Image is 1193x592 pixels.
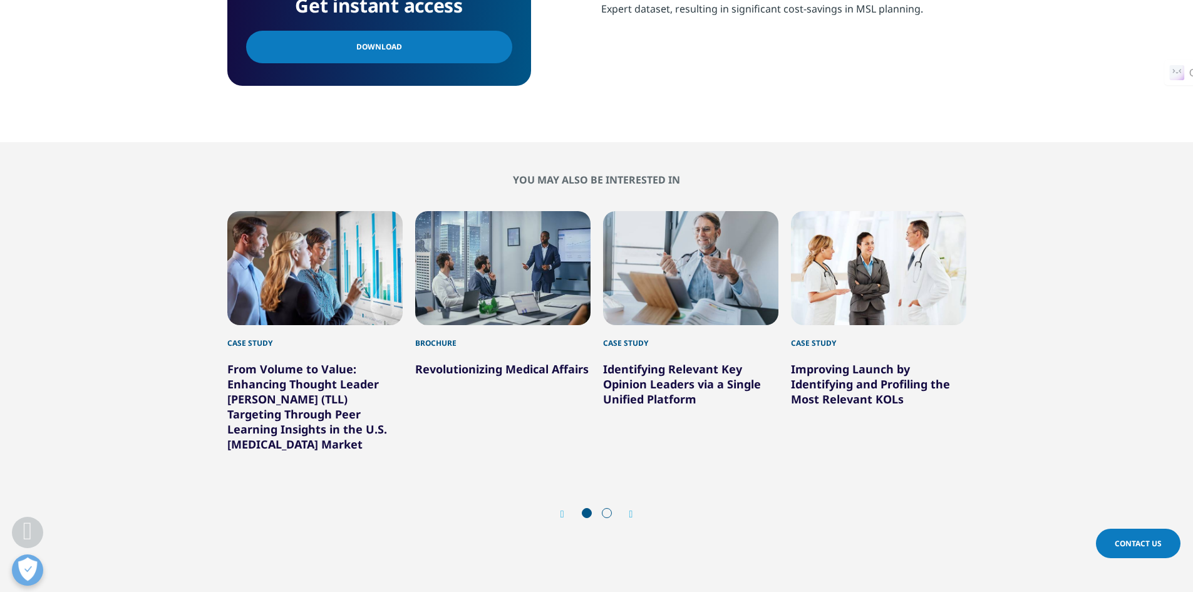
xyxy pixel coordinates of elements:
div: Brochure [415,325,591,349]
button: Open Preferences [12,554,43,586]
h2: You may also be interested in [227,174,966,186]
div: Next slide [617,508,633,520]
div: 1 / 6 [227,211,403,452]
a: Revolutionizing Medical Affairs [415,361,589,376]
div: 3 / 6 [603,211,778,452]
div: 4 / 6 [791,211,966,452]
a: Contact Us [1096,529,1180,558]
span: Contact Us [1115,538,1162,549]
span: Download [356,40,402,54]
a: Download [246,31,512,63]
div: Case Study [603,325,778,349]
div: Case Study [227,325,403,349]
div: 2 / 6 [415,211,591,452]
a: Improving Launch by Identifying and Profiling the Most Relevant KOLs [791,361,950,407]
div: Case Study [791,325,966,349]
a: Identifying Relevant Key Opinion Leaders via a Single Unified Platform [603,361,761,407]
div: Previous slide [560,508,577,520]
a: From Volume to Value: Enhancing Thought Leader [PERSON_NAME] (TLL) Targeting Through Peer Learnin... [227,361,387,452]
